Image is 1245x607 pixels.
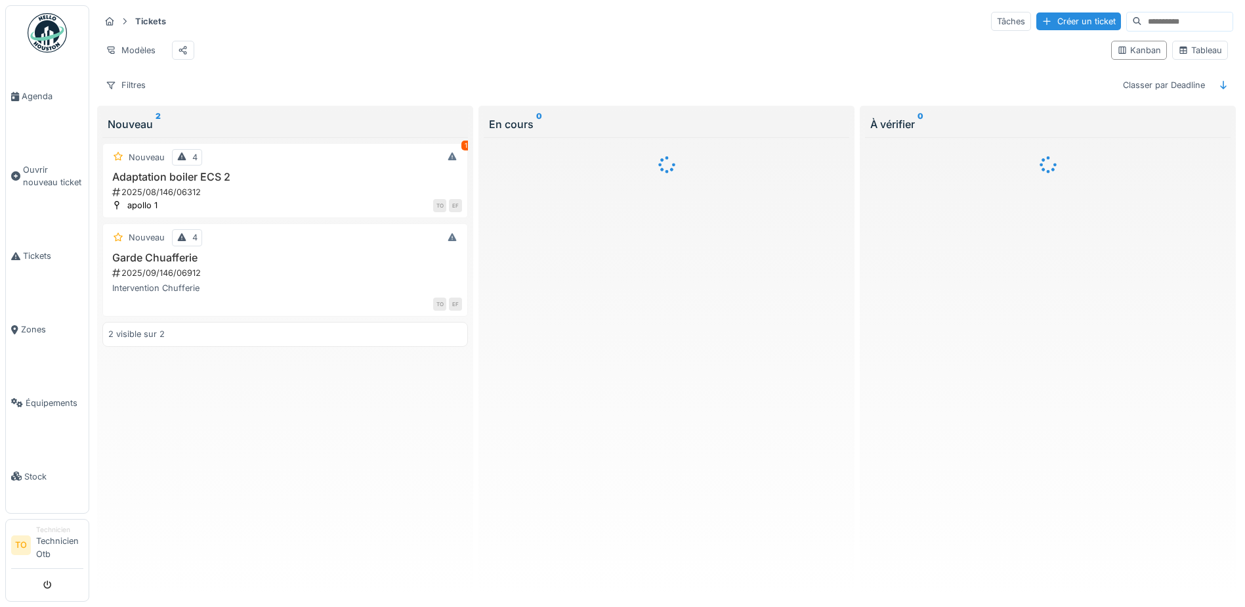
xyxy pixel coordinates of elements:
[28,13,67,53] img: Badge_color-CXgf-gQk.svg
[108,116,463,132] div: Nouveau
[23,250,83,262] span: Tickets
[489,116,844,132] div: En cours
[108,328,165,340] div: 2 visible sur 2
[11,535,31,555] li: TO
[11,525,83,569] a: TO TechnicienTechnicien Otb
[36,525,83,535] div: Technicien
[1178,44,1222,56] div: Tableau
[433,199,446,212] div: TO
[108,171,462,183] h3: Adaptation boiler ECS 2
[111,267,462,279] div: 2025/09/146/06912
[991,12,1031,31] div: Tâches
[100,76,152,95] div: Filtres
[26,397,83,409] span: Équipements
[870,116,1225,132] div: À vérifier
[130,15,171,28] strong: Tickets
[6,439,89,513] a: Stock
[23,164,83,189] span: Ouvrir nouveau ticket
[111,186,462,198] div: 2025/08/146/06312
[6,60,89,133] a: Agenda
[449,298,462,311] div: EF
[6,133,89,219] a: Ouvrir nouveau ticket
[100,41,161,60] div: Modèles
[6,219,89,293] a: Tickets
[21,323,83,336] span: Zones
[24,470,83,483] span: Stock
[6,366,89,439] a: Équipements
[6,293,89,367] a: Zones
[1117,76,1211,95] div: Classer par Deadline
[449,199,462,212] div: EF
[192,151,198,164] div: 4
[22,90,83,102] span: Agenda
[156,116,161,132] sup: 2
[129,231,165,244] div: Nouveau
[129,151,165,164] div: Nouveau
[192,231,198,244] div: 4
[918,116,923,132] sup: 0
[1117,44,1161,56] div: Kanban
[536,116,542,132] sup: 0
[108,252,462,264] h3: Garde Chuafferie
[127,199,158,212] div: apollo 1
[36,525,83,566] li: Technicien Otb
[433,298,446,311] div: TO
[461,141,471,150] div: 1
[1036,12,1121,30] div: Créer un ticket
[108,282,462,294] div: Intervention Chufferie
